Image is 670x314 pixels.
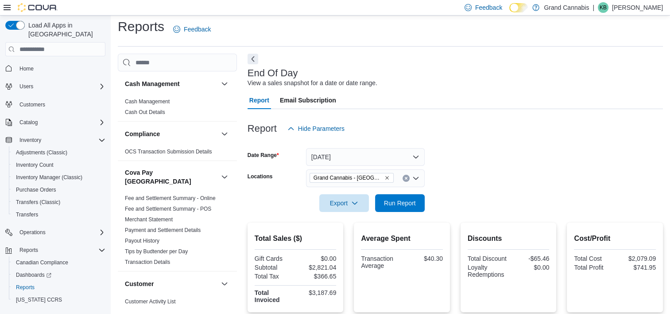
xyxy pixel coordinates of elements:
button: Hide Parameters [284,120,348,137]
span: Customers [19,101,45,108]
span: Tips by Budtender per Day [125,248,188,255]
h3: Customer [125,279,154,288]
a: Cash Out Details [125,109,165,115]
div: $2,821.04 [297,264,336,271]
span: Adjustments (Classic) [12,147,105,158]
div: $741.95 [617,264,656,271]
span: Load All Apps in [GEOGRAPHIC_DATA] [25,21,105,39]
div: Total Tax [255,273,294,280]
span: Transaction Details [125,259,170,266]
a: Dashboards [12,270,55,280]
button: Users [16,81,37,92]
button: Purchase Orders [9,184,109,196]
span: Report [249,91,269,109]
span: Purchase Orders [16,186,56,193]
p: Grand Cannabis [544,2,589,13]
span: Merchant Statement [125,216,173,223]
div: Gift Cards [255,255,294,262]
span: Email Subscription [280,91,336,109]
a: Fee and Settlement Summary - Online [125,195,216,201]
span: Inventory [16,135,105,145]
span: Transfers [12,209,105,220]
span: Inventory Manager (Classic) [16,174,82,181]
div: Cash Management [118,96,237,121]
span: Catalog [19,119,38,126]
button: Canadian Compliance [9,256,109,269]
span: Grand Cannabis - [GEOGRAPHIC_DATA] [314,173,383,182]
span: Run Report [384,199,416,208]
span: Cash Management [125,98,170,105]
span: Adjustments (Classic) [16,149,67,156]
span: Canadian Compliance [16,259,68,266]
button: Compliance [219,129,230,139]
p: | [593,2,594,13]
button: Adjustments (Classic) [9,146,109,159]
button: Clear input [403,175,410,182]
button: [DATE] [306,148,425,166]
a: Payout History [125,238,159,244]
a: Reports [12,282,38,293]
a: Customers [16,99,49,110]
span: Dashboards [12,270,105,280]
a: Home [16,63,37,74]
button: Cova Pay [GEOGRAPHIC_DATA] [219,172,230,182]
button: Inventory [2,134,109,146]
button: Inventory Count [9,159,109,171]
button: Users [2,80,109,93]
span: Users [16,81,105,92]
span: [US_STATE] CCRS [16,296,62,303]
div: Cova Pay [GEOGRAPHIC_DATA] [118,193,237,271]
span: Inventory Count [16,161,54,169]
a: Inventory Count [12,160,57,170]
div: $0.00 [510,264,549,271]
a: [US_STATE] CCRS [12,294,66,305]
div: Total Discount [468,255,507,262]
h2: Cost/Profit [574,233,656,244]
button: Reports [2,244,109,256]
a: Transaction Details [125,259,170,265]
div: Compliance [118,146,237,161]
a: Adjustments (Classic) [12,147,71,158]
a: Inventory Manager (Classic) [12,172,86,183]
h3: Compliance [125,130,160,138]
button: Inventory Manager (Classic) [9,171,109,184]
button: Catalog [2,116,109,129]
button: Cash Management [219,78,230,89]
a: Feedback [170,20,214,38]
h3: End Of Day [248,68,298,78]
button: Open list of options [412,175,419,182]
div: -$65.46 [510,255,549,262]
span: Inventory [19,137,41,144]
button: Reports [9,281,109,294]
span: Fee and Settlement Summary - Online [125,195,216,202]
span: Catalog [16,117,105,128]
strong: Total Invoiced [255,289,280,303]
a: Fee and Settlement Summary - POS [125,206,211,212]
span: Inventory Manager (Classic) [12,172,105,183]
button: Transfers (Classic) [9,196,109,208]
span: OCS Transaction Submission Details [125,148,212,155]
button: Customers [2,98,109,111]
button: Operations [2,226,109,239]
a: Canadian Compliance [12,257,72,268]
button: Reports [16,245,42,255]
span: Dark Mode [509,12,510,13]
span: Home [19,65,34,72]
button: Remove Grand Cannabis - Georgetown from selection in this group [384,175,390,181]
span: Inventory Count [12,160,105,170]
input: Dark Mode [509,3,528,12]
span: Feedback [475,3,502,12]
div: $40.30 [404,255,443,262]
h2: Total Sales ($) [255,233,337,244]
span: Customer Activity List [125,298,176,305]
span: Reports [12,282,105,293]
span: Washington CCRS [12,294,105,305]
h1: Reports [118,18,164,35]
h3: Cova Pay [GEOGRAPHIC_DATA] [125,168,217,186]
span: Reports [19,247,38,254]
span: Export [325,194,364,212]
span: Payment and Settlement Details [125,227,201,234]
div: View a sales snapshot for a date or date range. [248,78,377,88]
span: Home [16,63,105,74]
a: Transfers [12,209,42,220]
